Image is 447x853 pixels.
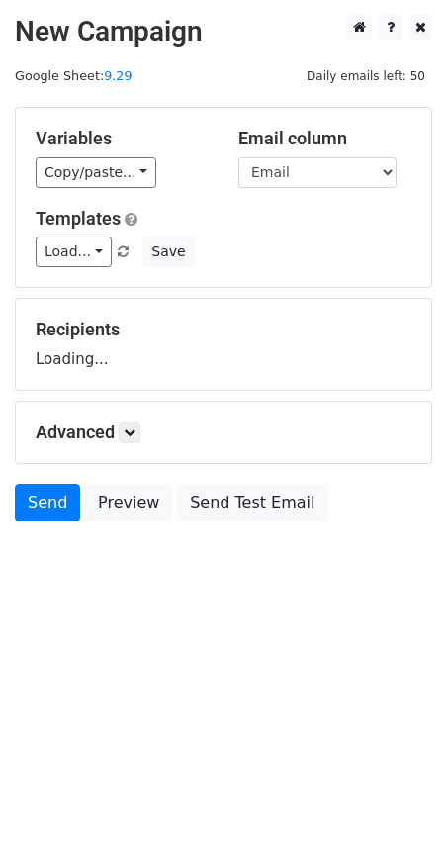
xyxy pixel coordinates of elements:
[36,319,411,340] h5: Recipients
[85,484,172,521] a: Preview
[15,484,80,521] a: Send
[238,128,411,149] h5: Email column
[15,15,432,48] h2: New Campaign
[300,68,432,83] a: Daily emails left: 50
[36,422,411,443] h5: Advanced
[104,68,132,83] a: 9.29
[36,157,156,188] a: Copy/paste...
[300,65,432,87] span: Daily emails left: 50
[36,128,209,149] h5: Variables
[177,484,327,521] a: Send Test Email
[36,319,411,370] div: Loading...
[36,208,121,229] a: Templates
[36,237,112,267] a: Load...
[142,237,194,267] button: Save
[15,68,133,83] small: Google Sheet:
